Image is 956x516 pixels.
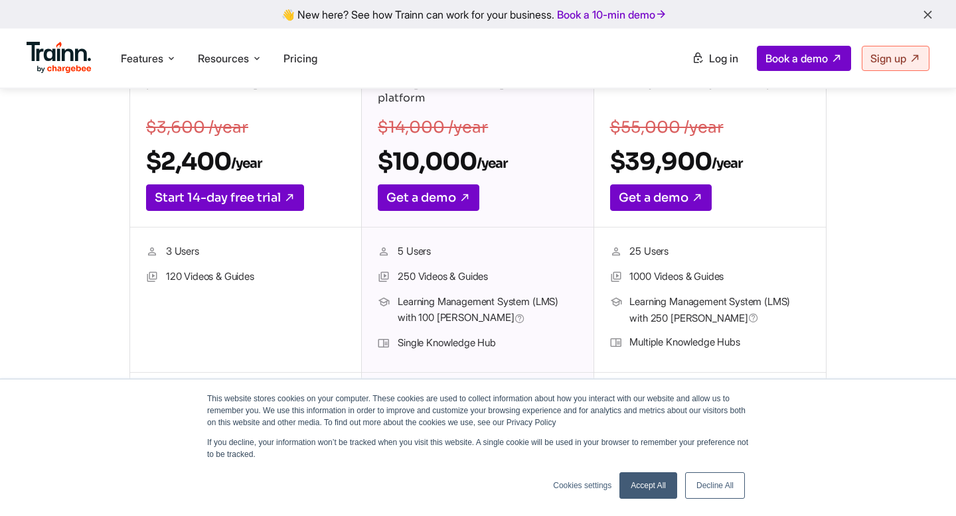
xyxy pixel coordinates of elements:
a: Book a 10-min demo [554,5,670,24]
div: 👋 New here? See how Trainn can work for your business. [8,8,948,21]
li: 1000 Videos & Guides [610,269,810,286]
li: Multiple Knowledge Hubs [610,334,810,352]
li: 3 Users [146,243,345,261]
h2: $10,000 [378,147,577,176]
span: Log in [709,52,738,65]
a: Pricing [283,52,317,65]
img: Trainn Logo [27,42,92,74]
h2: $2,400 [146,147,345,176]
s: $14,000 /year [378,117,488,137]
sub: /year [477,155,507,172]
li: 25 Users [610,243,810,261]
a: Cookies settings [553,480,611,491]
a: Get a demo [610,184,712,211]
span: Sign up [870,52,906,65]
h2: $39,900 [610,147,810,176]
a: Decline All [685,472,745,499]
sub: /year [231,155,262,172]
p: If you decline, your information won’t be tracked when you visit this website. A single cookie wi... [207,436,749,460]
span: Learning Management System (LMS) with 250 [PERSON_NAME] [629,294,809,326]
a: Log in [684,46,746,70]
span: Book a demo [765,52,828,65]
li: 5 Users [378,243,577,261]
li: Single Knowledge Hub [378,335,577,352]
a: Book a demo [757,46,851,71]
li: 250 Videos & Guides [378,269,577,286]
li: 120 Videos & Guides [146,269,345,286]
span: Features [121,51,163,66]
s: $55,000 /year [610,117,724,137]
a: Start 14-day free trial [146,184,304,211]
sub: /year [712,155,742,172]
a: Sign up [862,46,929,71]
span: Resources [198,51,249,66]
a: Accept All [619,472,677,499]
s: $3,600 /year [146,117,248,137]
p: This website stores cookies on your computer. These cookies are used to collect information about... [207,393,749,428]
span: Learning Management System (LMS) with 100 [PERSON_NAME] [398,294,577,327]
a: Get a demo [378,184,479,211]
